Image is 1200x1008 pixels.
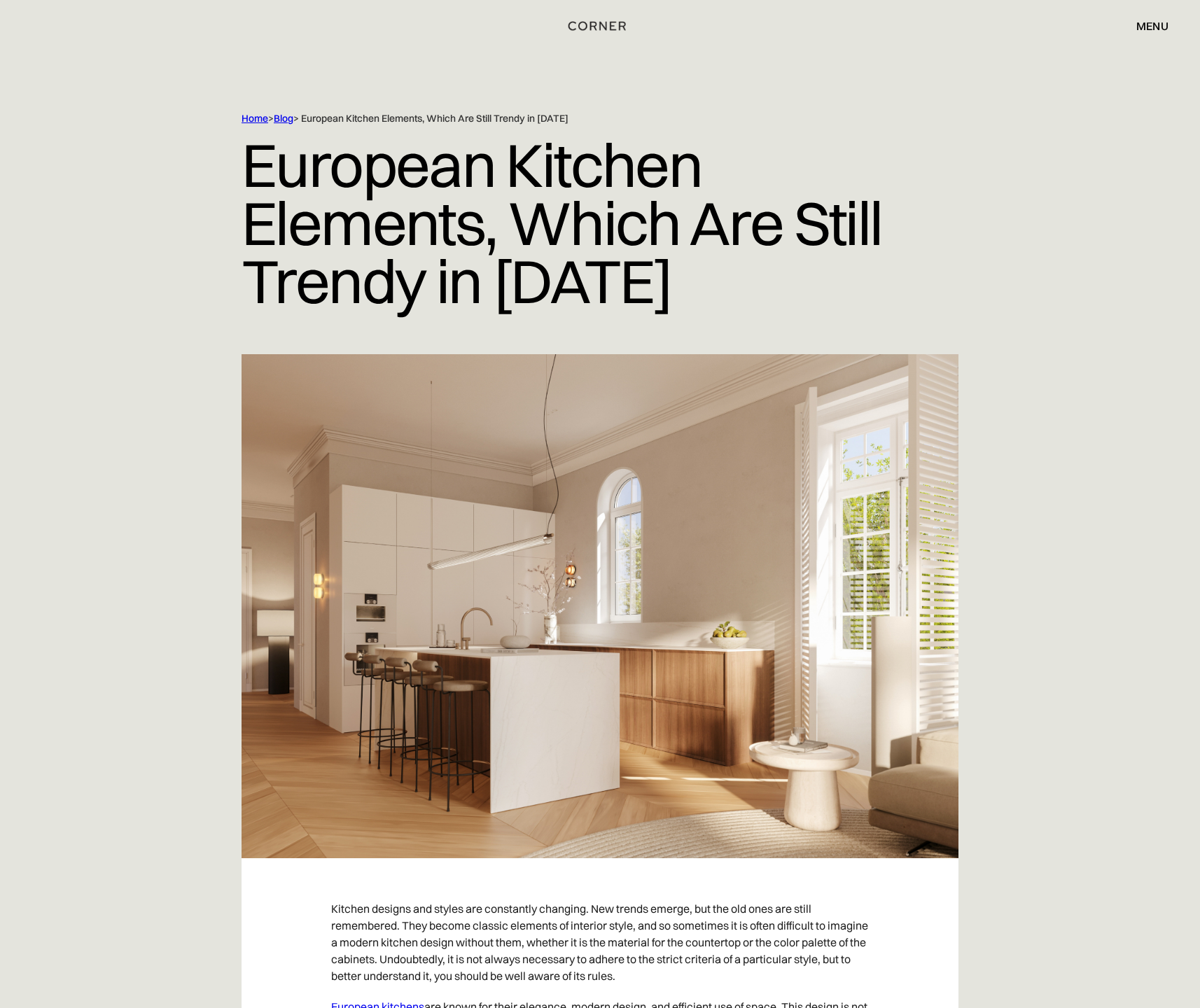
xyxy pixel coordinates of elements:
div: menu [1122,14,1168,38]
p: Kitchen designs and styles are constantly changing. New trends emerge, but the old ones are still... [331,893,869,991]
h1: European Kitchen Elements, Which Are Still Trendy in [DATE] [242,125,958,321]
a: Blog [274,112,293,125]
a: home [524,17,676,35]
a: Home [242,112,268,125]
div: > > European Kitchen Elements, Which Are Still Trendy in [DATE] [242,112,900,125]
div: menu [1136,20,1168,31]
